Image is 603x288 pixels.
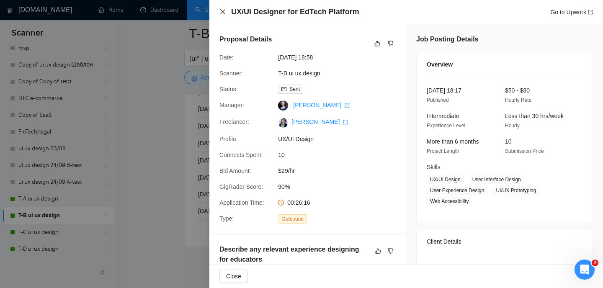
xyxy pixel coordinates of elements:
[505,113,564,119] span: Less than 30 hrs/week
[469,175,524,184] span: User Interface Design
[278,53,404,62] span: [DATE] 18:58
[427,97,449,103] span: Published
[427,87,461,94] span: [DATE] 18:17
[219,199,264,206] span: Application Time:
[505,123,520,129] span: Hourly
[219,34,272,44] h5: Proposal Details
[343,120,348,125] span: export
[219,152,263,158] span: Connects Spent:
[278,182,404,191] span: 90%
[281,87,286,92] span: mail
[231,7,359,17] h4: UX/UI Designer for EdTech Platform
[219,183,263,190] span: GigRadar Score:
[219,244,369,265] h5: Describe any relevant experience designing for educators
[575,260,595,280] iframe: Intercom live chat
[427,123,465,129] span: Experience Level
[278,118,288,128] img: c1OJkIx-IadjRms18ePMftOofhKLVhqZZQLjKjBy8mNgn5WQQo-UtPhwQ197ONuZaa
[386,246,396,256] button: dislike
[278,134,404,144] span: UX/UI Design
[386,39,396,49] button: dislike
[287,199,310,206] span: 00:26:16
[219,136,238,142] span: Profile:
[550,9,593,15] a: Go to Upworkexport
[219,54,233,61] span: Date:
[226,272,241,281] span: Close
[291,118,348,125] a: [PERSON_NAME] export
[388,248,394,255] span: dislike
[219,118,249,125] span: Freelancer:
[345,103,350,108] span: export
[427,113,459,119] span: Intermediate
[427,186,487,195] span: User Experience Design
[374,40,380,47] span: like
[219,270,248,283] button: Close
[219,215,234,222] span: Type:
[293,102,350,108] a: [PERSON_NAME] export
[505,87,530,94] span: $50 - $80
[219,70,243,77] span: Scanner:
[436,263,492,281] span: [GEOGRAPHIC_DATA]
[219,167,251,174] span: Bid Amount:
[592,260,598,266] span: 7
[278,150,404,159] span: 10
[505,148,544,154] span: Submission Price
[375,248,381,255] span: like
[278,214,307,224] span: Outbound
[278,200,284,206] span: clock-circle
[416,34,478,44] h5: Job Posting Details
[427,175,464,184] span: UX/UI Design
[388,40,394,47] span: dislike
[492,186,539,195] span: UI/UX Prototyping
[427,60,453,69] span: Overview
[372,39,382,49] button: like
[219,8,226,15] span: close
[278,166,404,175] span: $29/hr
[427,148,459,154] span: Project Length
[505,138,512,145] span: 10
[373,246,383,256] button: like
[427,230,582,253] div: Client Details
[427,197,472,206] span: Web Accessibility
[289,86,300,92] span: Sent
[427,164,441,170] span: Skills
[588,10,593,15] span: export
[505,97,531,103] span: Hourly Rate
[427,138,479,145] span: More than 6 months
[219,8,226,15] button: Close
[219,102,244,108] span: Manager:
[278,69,404,78] span: T-B ui ux design
[219,86,238,93] span: Status:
